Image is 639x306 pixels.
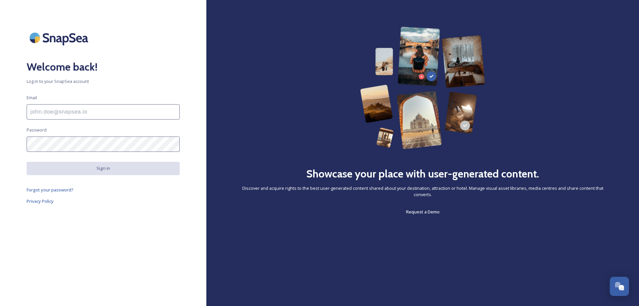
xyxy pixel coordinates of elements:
[27,27,93,49] img: SnapSea Logo
[306,166,539,182] h2: Showcase your place with user-generated content.
[360,27,485,149] img: 63b42ca75bacad526042e722_Group%20154-p-800.png
[27,197,180,205] a: Privacy Policy
[27,198,54,204] span: Privacy Policy
[27,162,180,175] button: Sign in
[27,59,180,75] h2: Welcome back!
[406,208,440,216] a: Request a Demo
[27,186,180,194] a: Forgot your password?
[27,78,180,85] span: Log in to your SnapSea account
[27,95,37,101] span: Email
[27,104,180,120] input: john.doe@snapsea.io
[27,127,47,133] span: Password
[610,277,629,296] button: Open Chat
[233,185,612,198] span: Discover and acquire rights to the best user-generated content shared about your destination, att...
[27,187,74,193] span: Forgot your password?
[406,209,440,215] span: Request a Demo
